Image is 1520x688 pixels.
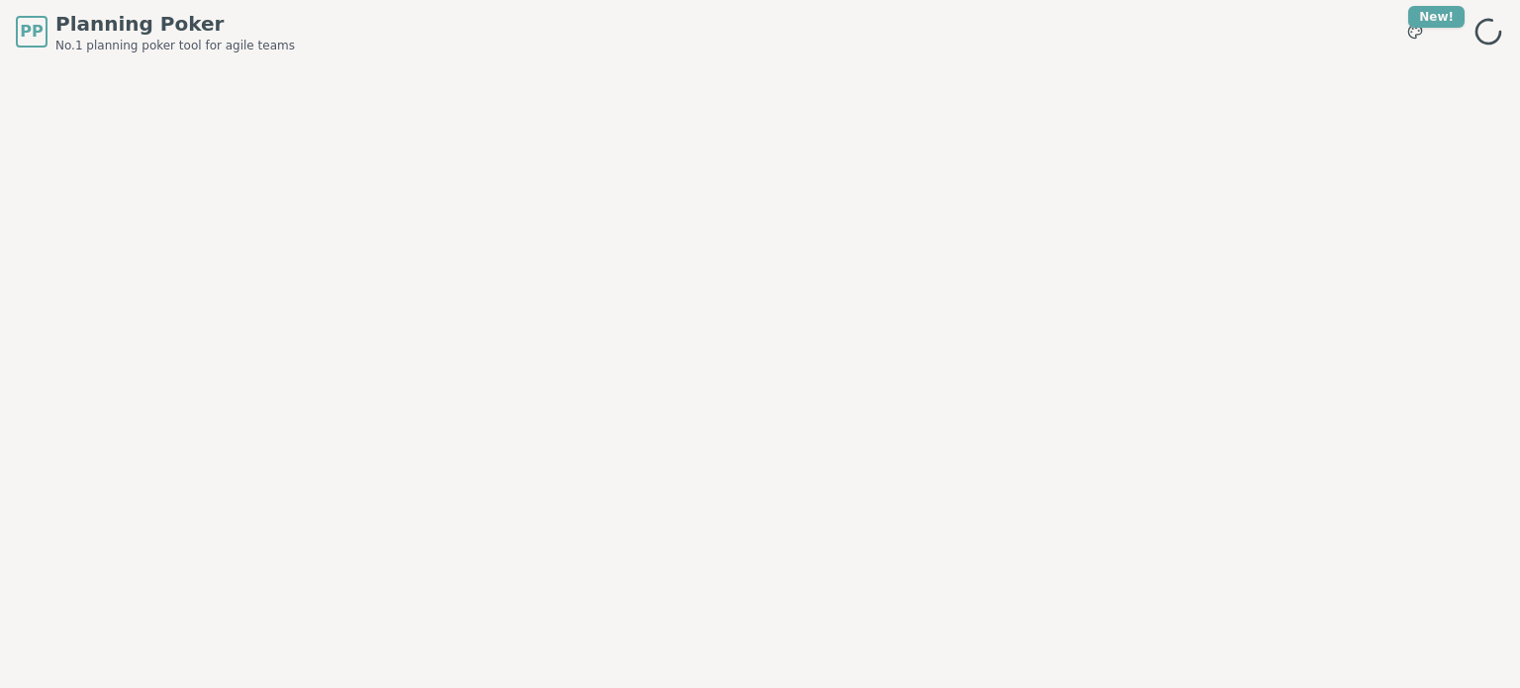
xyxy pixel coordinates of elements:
div: New! [1408,6,1465,28]
button: New! [1397,14,1433,49]
a: PPPlanning PokerNo.1 planning poker tool for agile teams [16,10,295,53]
span: No.1 planning poker tool for agile teams [55,38,295,53]
span: Planning Poker [55,10,295,38]
span: PP [20,20,43,44]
